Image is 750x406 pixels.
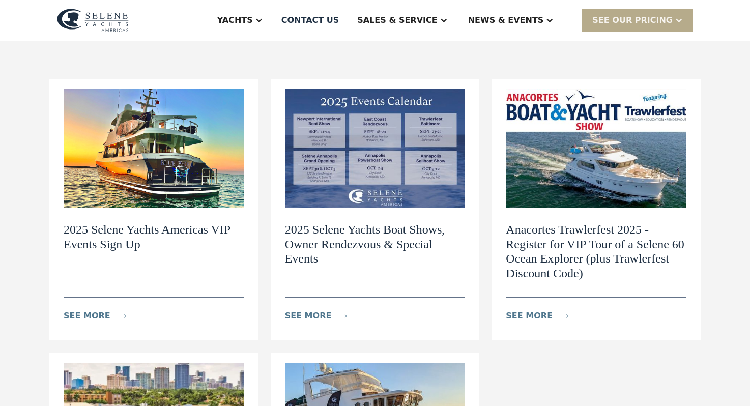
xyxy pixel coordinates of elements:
[506,310,553,322] div: see more
[119,314,126,318] img: icon
[271,79,480,340] a: 2025 Selene Yachts Boat Shows, Owner Rendezvous & Special Eventssee moreicon
[592,14,673,26] div: SEE Our Pricing
[57,9,129,32] img: logo
[492,79,701,340] a: Anacortes Trawlerfest 2025 - Register for VIP Tour of a Selene 60 Ocean Explorer (plus Trawlerfes...
[64,222,244,252] h2: 2025 Selene Yachts Americas VIP Events Sign Up
[64,310,110,322] div: see more
[561,314,568,318] img: icon
[285,310,332,322] div: see more
[506,222,686,281] h2: Anacortes Trawlerfest 2025 - Register for VIP Tour of a Selene 60 Ocean Explorer (plus Trawlerfes...
[468,14,544,26] div: News & EVENTS
[285,222,466,266] h2: 2025 Selene Yachts Boat Shows, Owner Rendezvous & Special Events
[49,79,258,340] a: 2025 Selene Yachts Americas VIP Events Sign Upsee moreicon
[217,14,253,26] div: Yachts
[582,9,693,31] div: SEE Our Pricing
[357,14,437,26] div: Sales & Service
[281,14,339,26] div: Contact US
[339,314,347,318] img: icon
